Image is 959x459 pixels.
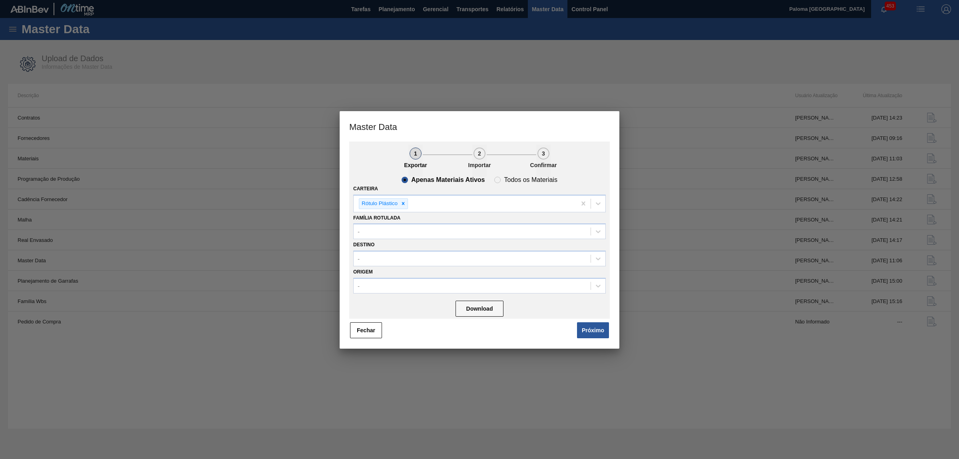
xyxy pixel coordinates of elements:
[408,145,423,177] button: 1Exportar
[353,215,400,221] label: Família Rotulada
[523,162,563,168] p: Confirmar
[472,145,487,177] button: 2Importar
[353,186,378,192] label: Carteira
[353,269,373,275] label: Origem
[396,162,436,168] p: Exportar
[402,177,485,183] clb-radio-button: Apenas Materiais Ativos
[353,242,374,247] label: Destino
[340,111,619,142] h3: Master Data
[494,177,557,183] clb-radio-button: Todos os Materiais
[350,322,382,338] button: Fechar
[410,148,422,160] div: 1
[358,255,360,262] div: -
[577,322,609,338] button: Próximo
[359,199,399,209] div: Rótulo Plástico
[537,148,549,160] div: 3
[536,145,551,177] button: 3Confirmar
[460,162,499,168] p: Importar
[474,148,485,160] div: 2
[456,301,503,317] button: Download
[358,283,360,289] div: -
[358,228,360,235] div: -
